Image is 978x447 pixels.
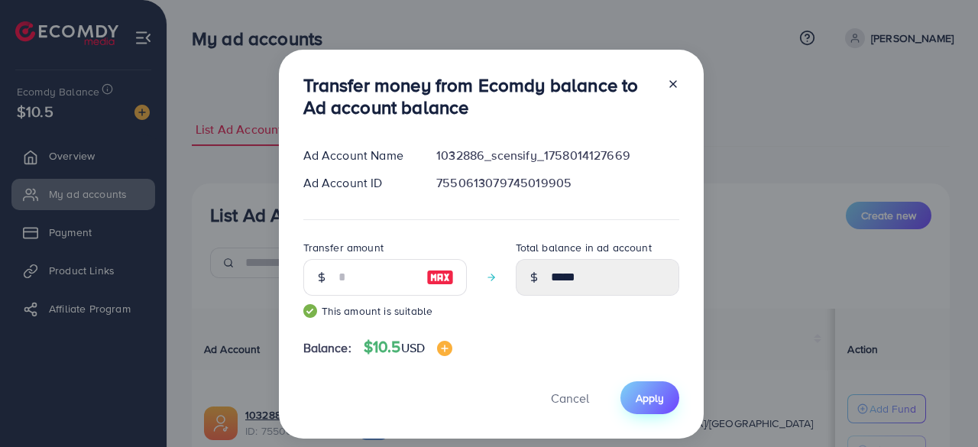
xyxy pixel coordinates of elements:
[426,268,454,287] img: image
[636,390,664,406] span: Apply
[551,390,589,407] span: Cancel
[516,240,652,255] label: Total balance in ad account
[532,381,608,414] button: Cancel
[620,381,679,414] button: Apply
[303,339,351,357] span: Balance:
[291,174,425,192] div: Ad Account ID
[913,378,967,436] iframe: Chat
[424,147,691,164] div: 1032886_scensify_1758014127669
[303,304,317,318] img: guide
[401,339,425,356] span: USD
[364,338,452,357] h4: $10.5
[303,303,467,319] small: This amount is suitable
[303,74,655,118] h3: Transfer money from Ecomdy balance to Ad account balance
[303,240,384,255] label: Transfer amount
[437,341,452,356] img: image
[424,174,691,192] div: 7550613079745019905
[291,147,425,164] div: Ad Account Name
